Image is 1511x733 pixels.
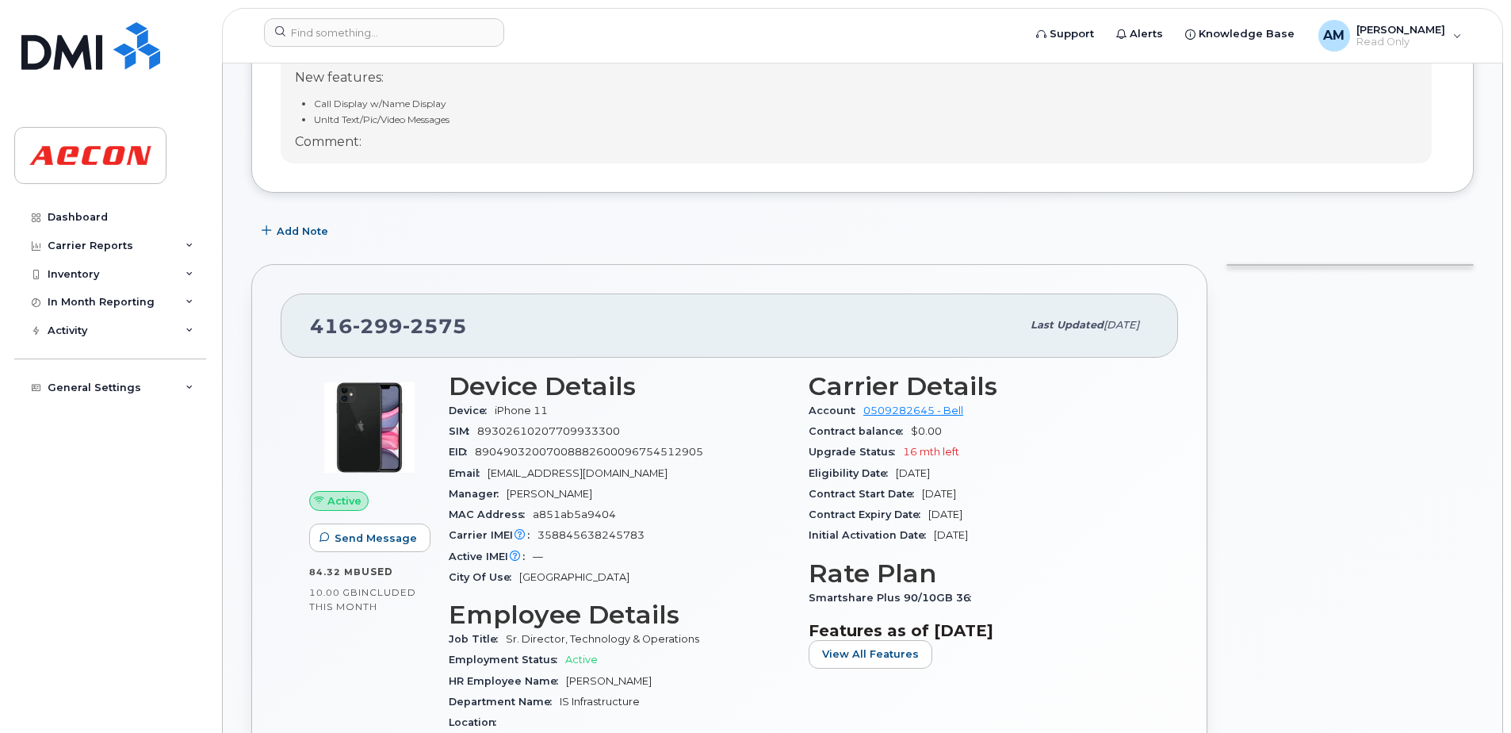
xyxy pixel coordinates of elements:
[533,508,616,520] span: a851ab5a9404
[449,675,566,687] span: HR Employee Name
[449,488,507,500] span: Manager
[495,405,548,416] span: iPhone 11
[1199,26,1295,42] span: Knowledge Base
[264,18,504,47] input: Find something...
[533,551,543,562] span: —
[560,696,640,708] span: IS Infrastructure
[809,640,932,669] button: View All Features
[309,586,416,612] span: included this month
[295,133,810,152] p: Comment:
[309,587,358,598] span: 10.00 GB
[449,467,488,479] span: Email
[251,217,342,245] button: Add Note
[488,467,668,479] span: [EMAIL_ADDRESS][DOMAIN_NAME]
[809,446,903,458] span: Upgrade Status
[449,405,495,416] span: Device
[565,654,598,666] span: Active
[863,405,963,416] a: 0509282645 - Bell
[896,467,930,479] span: [DATE]
[507,488,592,500] span: [PERSON_NAME]
[1174,18,1306,50] a: Knowledge Base
[911,425,942,437] span: $0.00
[314,97,810,110] li: Call Display w/Name Display
[353,314,403,338] span: 299
[361,566,393,578] span: used
[449,446,475,458] span: EID
[934,529,968,541] span: [DATE]
[327,493,361,508] span: Active
[403,314,467,338] span: 2575
[1307,20,1473,52] div: Andy Matthews
[449,372,790,401] h3: Device Details
[928,508,962,520] span: [DATE]
[1356,23,1445,36] span: [PERSON_NAME]
[314,113,810,126] li: Unltd Text/Pic/Video Messages
[449,716,504,728] span: Location
[506,633,699,645] span: Sr. Director, Technology & Operations
[1356,36,1445,48] span: Read Only
[519,571,629,583] span: [GEOGRAPHIC_DATA]
[475,446,703,458] span: 89049032007008882600096754512905
[477,425,620,437] span: 89302610207709933300
[335,531,417,546] span: Send Message
[809,372,1150,401] h3: Carrier Details
[449,633,506,645] span: Job Title
[449,571,519,583] span: City Of Use
[1031,319,1104,331] span: Last updated
[903,446,959,458] span: 16 mth left
[809,405,863,416] span: Account
[1025,18,1105,50] a: Support
[449,654,565,666] span: Employment Status
[449,529,537,541] span: Carrier IMEI
[809,592,979,604] span: Smartshare Plus 90/10GB 36
[277,224,328,239] span: Add Note
[566,675,652,687] span: [PERSON_NAME]
[295,69,810,87] p: New features:
[809,529,934,541] span: Initial Activation Date
[922,488,956,500] span: [DATE]
[310,314,467,338] span: 416
[809,508,928,520] span: Contract Expiry Date
[309,524,430,552] button: Send Message
[537,529,645,541] span: 358845638245783
[322,380,417,475] img: iPhone_11.jpg
[1105,18,1174,50] a: Alerts
[1050,26,1094,42] span: Support
[809,559,1150,588] h3: Rate Plan
[809,425,911,437] span: Contract balance
[1130,26,1163,42] span: Alerts
[449,601,790,629] h3: Employee Details
[449,551,533,562] span: Active IMEI
[449,696,560,708] span: Department Name
[822,647,919,662] span: View All Features
[449,425,477,437] span: SIM
[449,508,533,520] span: MAC Address
[309,566,361,578] span: 84.32 MB
[809,488,922,500] span: Contract Start Date
[809,467,896,479] span: Eligibility Date
[1104,319,1139,331] span: [DATE]
[809,621,1150,640] h3: Features as of [DATE]
[1323,26,1345,45] span: AM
